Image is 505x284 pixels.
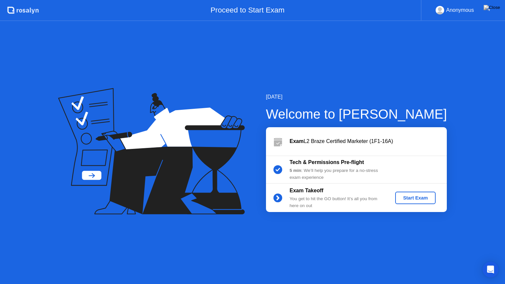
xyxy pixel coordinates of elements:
button: Start Exam [395,192,436,204]
b: Exam [290,138,304,144]
div: Start Exam [398,195,433,201]
div: Anonymous [446,6,474,14]
div: [DATE] [266,93,447,101]
div: Welcome to [PERSON_NAME] [266,104,447,124]
div: : We’ll help you prepare for a no-stress exam experience [290,167,384,181]
div: Open Intercom Messenger [483,262,498,277]
b: 5 min [290,168,301,173]
img: Close [484,5,500,10]
div: L2 Braze Certified Marketer (1F1-16A) [290,137,447,145]
div: You get to hit the GO button! It’s all you from here on out [290,196,384,209]
b: Exam Takeoff [290,188,324,193]
b: Tech & Permissions Pre-flight [290,159,364,165]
